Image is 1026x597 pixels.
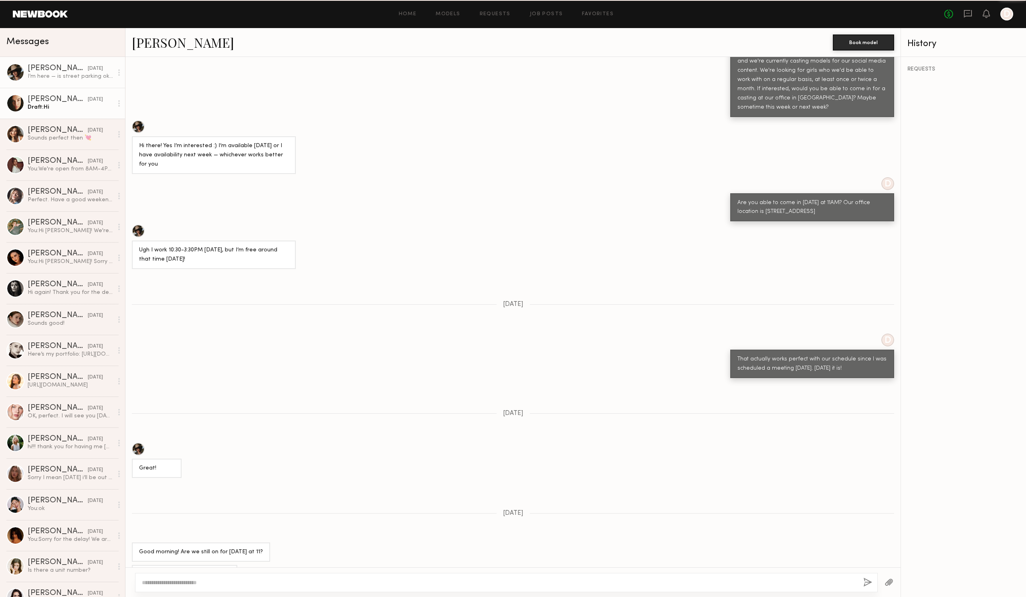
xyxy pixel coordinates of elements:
[88,96,103,103] div: [DATE]
[88,158,103,165] div: [DATE]
[88,528,103,536] div: [DATE]
[28,567,113,574] div: Is there a unit number?
[88,188,103,196] div: [DATE]
[28,281,88,289] div: [PERSON_NAME]
[28,165,113,173] div: You: We're open from 8AM-4PM!
[399,12,417,17] a: Home
[503,301,523,308] span: [DATE]
[28,404,88,412] div: [PERSON_NAME]
[88,281,103,289] div: [DATE]
[88,435,103,443] div: [DATE]
[88,219,103,227] div: [DATE]
[907,67,1020,72] div: REQUESTS
[28,443,113,451] div: hi!!! thank you for having me [DATE] :)
[28,157,88,165] div: [PERSON_NAME]
[28,126,88,134] div: [PERSON_NAME]
[88,250,103,258] div: [DATE]
[28,227,113,235] div: You: Hi [PERSON_NAME]! We're currently casting models for a Spring shoot on either [DATE] or 24th...
[28,312,88,320] div: [PERSON_NAME]
[582,12,614,17] a: Favorites
[88,466,103,474] div: [DATE]
[737,48,887,112] div: Hi [PERSON_NAME]! I'm with the brand [PERSON_NAME] and we're currently casting models for our soc...
[833,38,894,45] a: Book model
[28,188,88,196] div: [PERSON_NAME]
[28,219,88,227] div: [PERSON_NAME]
[737,198,887,217] div: Are you able to come in [DATE] at 11AM? Our office location is [STREET_ADDRESS]
[28,559,88,567] div: [PERSON_NAME]
[28,373,88,381] div: [PERSON_NAME]
[6,37,49,47] span: Messages
[530,12,563,17] a: Job Posts
[28,497,88,505] div: [PERSON_NAME]
[28,196,113,204] div: Perfect. Have a good weekend!
[28,505,113,512] div: You: ok
[28,528,88,536] div: [PERSON_NAME]
[28,342,88,350] div: [PERSON_NAME]
[28,435,88,443] div: [PERSON_NAME]
[737,355,887,373] div: That actually works perfect with our schedule since I was scheduled a meeting [DATE]. [DATE] it is!
[28,289,113,296] div: Hi again! Thank you for the details. My hourly rate is $150 for minimum of 4 hours per day. Pleas...
[28,320,113,327] div: Sounds good!
[139,464,174,473] div: Great!
[28,134,113,142] div: Sounds perfect then 💘
[28,250,88,258] div: [PERSON_NAME]
[28,103,113,111] div: Draft: Hi
[503,510,523,517] span: [DATE]
[88,127,103,134] div: [DATE]
[139,548,263,557] div: Good morning! Are we still on for [DATE] at 11?
[907,39,1020,49] div: History
[480,12,511,17] a: Requests
[88,65,103,73] div: [DATE]
[28,73,113,80] div: I’m here — is street parking okay?
[833,34,894,51] button: Book model
[88,405,103,412] div: [DATE]
[88,374,103,381] div: [DATE]
[28,350,113,358] div: Here’s my portfolio: [URL][DOMAIN_NAME]
[28,466,88,474] div: [PERSON_NAME]
[88,559,103,567] div: [DATE]
[436,12,460,17] a: Models
[28,65,88,73] div: [PERSON_NAME]
[88,497,103,505] div: [DATE]
[139,142,289,169] div: Hi there! Yes I’m interested :) I’m available [DATE] or I have availability next week — whichever...
[132,34,234,51] a: [PERSON_NAME]
[28,95,88,103] div: [PERSON_NAME]
[1000,8,1013,20] a: D
[503,410,523,417] span: [DATE]
[28,381,113,389] div: [URL][DOMAIN_NAME]
[139,246,289,264] div: Ugh I work 10:30-3:30PM [DATE], but I’m free around that time [DATE]!
[88,343,103,350] div: [DATE]
[28,258,113,265] div: You: Hi [PERSON_NAME]! Sorry we never had the chance to reach back to you. We're currently castin...
[28,474,113,482] div: Sorry I mean [DATE] i’ll be out of town after [DATE] that’s why Im asking so far out!
[28,412,113,420] div: OK, perfect. I will see you [DATE] guys.
[88,312,103,320] div: [DATE]
[28,536,113,543] div: You: Sorry for the delay! We are located in LA [STREET_ADDRESS] Can you swing by [DATE] or next w...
